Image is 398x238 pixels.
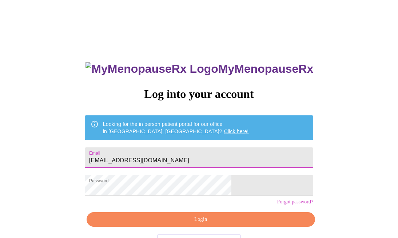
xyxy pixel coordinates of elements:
[224,128,249,134] a: Click here!
[85,62,218,76] img: MyMenopauseRx Logo
[95,215,307,224] span: Login
[85,62,313,76] h3: MyMenopauseRx
[87,212,315,227] button: Login
[103,118,249,138] div: Looking for the in person patient portal for our office in [GEOGRAPHIC_DATA], [GEOGRAPHIC_DATA]?
[85,87,313,101] h3: Log into your account
[277,199,313,205] a: Forgot password?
